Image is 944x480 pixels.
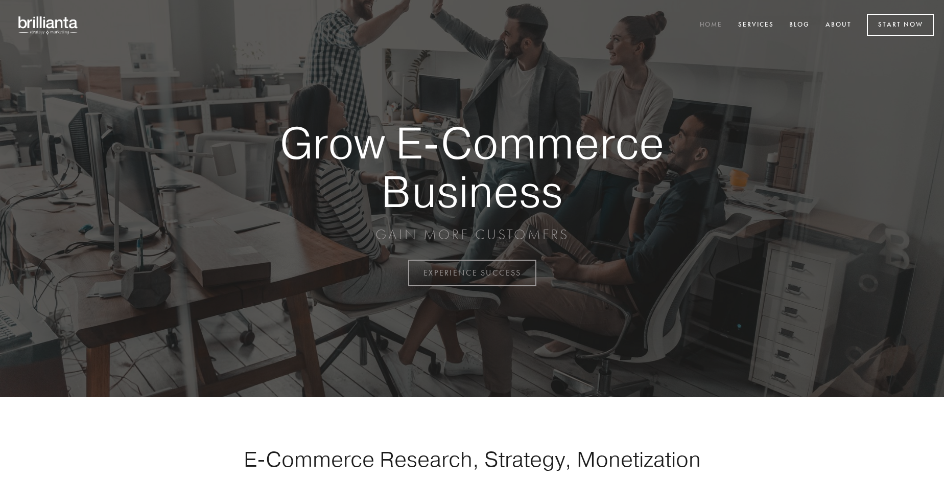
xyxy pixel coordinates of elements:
a: Blog [783,17,816,34]
a: Services [731,17,781,34]
a: Start Now [867,14,934,36]
p: GAIN MORE CUSTOMERS [244,225,700,244]
a: About [819,17,858,34]
a: EXPERIENCE SUCCESS [408,260,536,286]
img: brillianta - research, strategy, marketing [10,10,87,40]
strong: Grow E-Commerce Business [244,119,700,215]
a: Home [693,17,729,34]
h1: E-Commerce Research, Strategy, Monetization [211,446,733,472]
